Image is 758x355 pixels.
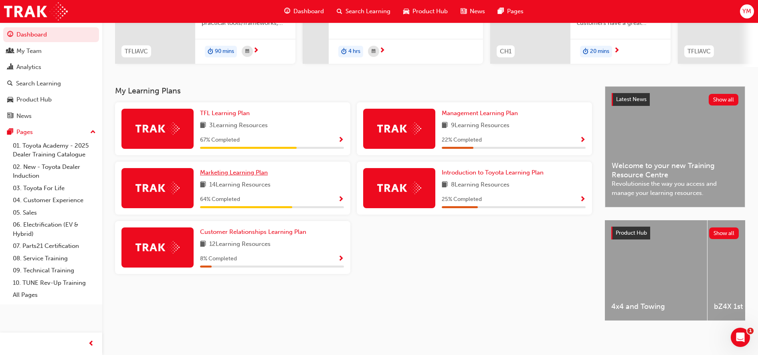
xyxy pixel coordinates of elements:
span: next-icon [614,47,620,55]
a: TFL Learning Plan [200,109,253,118]
a: 08. Service Training [10,252,99,265]
span: search-icon [7,80,13,87]
span: TFLIAVC [125,47,148,56]
span: duration-icon [583,47,588,57]
span: 8 Learning Resources [451,180,509,190]
span: calendar-icon [245,47,249,57]
a: 04. Customer Experience [10,194,99,207]
span: Welcome to your new Training Resource Centre [612,161,738,179]
span: Customer Relationships Learning Plan [200,228,306,235]
a: 4x4 and Towing [605,220,707,321]
span: Dashboard [293,7,324,16]
img: Trak [4,2,68,20]
a: 01. Toyota Academy - 2025 Dealer Training Catalogue [10,140,99,161]
span: Show Progress [338,137,344,144]
span: Marketing Learning Plan [200,169,268,176]
a: 02. New - Toyota Dealer Induction [10,161,99,182]
a: All Pages [10,289,99,301]
a: 10. TUNE Rev-Up Training [10,277,99,289]
span: Latest News [616,96,647,103]
button: YM [740,4,754,18]
span: Search Learning [346,7,390,16]
a: 06. Electrification (EV & Hybrid) [10,219,99,240]
span: 14 Learning Resources [209,180,271,190]
span: 22 % Completed [442,136,482,145]
img: Trak [377,122,421,135]
img: Trak [135,241,180,254]
button: Show all [709,227,739,239]
span: Management Learning Plan [442,110,518,117]
span: 90 mins [215,47,234,56]
img: Trak [135,182,180,194]
img: Trak [135,122,180,135]
span: Show Progress [580,137,586,144]
div: Analytics [16,63,41,72]
a: 03. Toyota For Life [10,182,99,195]
span: 1 [747,328,754,334]
span: 4x4 and Towing [611,302,701,311]
span: CH1 [500,47,511,56]
img: Trak [377,182,421,194]
a: guage-iconDashboard [278,3,330,20]
span: 12 Learning Resources [209,239,271,250]
span: book-icon [200,180,206,190]
a: Management Learning Plan [442,109,521,118]
button: Show Progress [580,195,586,205]
a: Customer Relationships Learning Plan [200,227,309,237]
span: Revolutionise the way you access and manage your learning resources. [612,179,738,197]
span: people-icon [7,48,13,55]
a: Product HubShow all [611,227,739,239]
button: Pages [3,125,99,140]
span: Introduction to Toyota Learning Plan [442,169,544,176]
span: guage-icon [284,6,290,16]
h3: My Learning Plans [115,86,592,95]
span: 64 % Completed [200,195,240,204]
span: Pages [507,7,524,16]
a: Latest NewsShow all [612,93,738,106]
a: Product Hub [3,92,99,107]
span: Product Hub [412,7,448,16]
span: next-icon [379,47,385,55]
span: YM [742,7,751,16]
span: book-icon [442,121,448,131]
div: Product Hub [16,95,52,104]
span: 20 mins [590,47,609,56]
a: search-iconSearch Learning [330,3,397,20]
button: Show Progress [338,135,344,145]
div: Search Learning [16,79,61,88]
div: My Team [16,47,42,56]
span: Show Progress [338,196,344,203]
span: calendar-icon [372,47,376,57]
a: car-iconProduct Hub [397,3,454,20]
span: duration-icon [341,47,347,57]
div: Pages [16,128,33,137]
a: news-iconNews [454,3,491,20]
span: prev-icon [88,339,94,349]
span: pages-icon [498,6,504,16]
span: Product Hub [616,229,647,236]
span: car-icon [403,6,409,16]
a: Dashboard [3,27,99,42]
span: 25 % Completed [442,195,482,204]
span: 3 Learning Resources [209,121,268,131]
span: search-icon [337,6,342,16]
span: car-icon [7,96,13,103]
button: DashboardMy TeamAnalyticsSearch LearningProduct HubNews [3,26,99,125]
span: guage-icon [7,31,13,39]
a: Marketing Learning Plan [200,168,271,177]
span: 4 hrs [348,47,360,56]
span: Show Progress [338,256,344,263]
a: Analytics [3,60,99,75]
span: 9 Learning Resources [451,121,509,131]
a: 09. Technical Training [10,264,99,277]
button: Show Progress [580,135,586,145]
a: My Team [3,44,99,59]
button: Show Progress [338,254,344,264]
span: Show Progress [580,196,586,203]
a: pages-iconPages [491,3,530,20]
span: News [470,7,485,16]
span: 8 % Completed [200,254,237,264]
a: News [3,109,99,124]
span: next-icon [253,47,259,55]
